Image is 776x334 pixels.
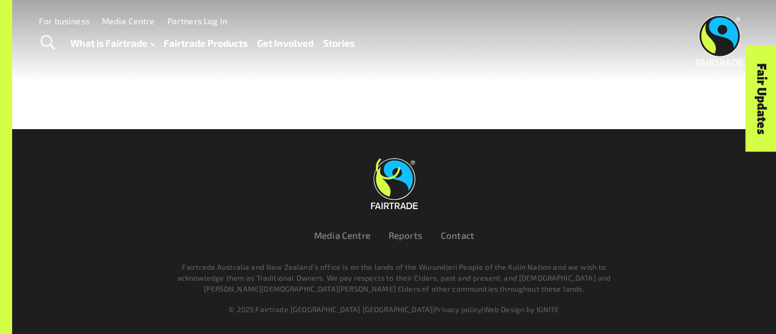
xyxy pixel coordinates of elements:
[323,35,355,52] a: Stories
[33,28,62,58] a: Toggle Search
[39,16,90,26] a: For business
[167,16,227,26] a: Partners Log In
[102,16,155,26] a: Media Centre
[314,230,370,241] a: Media Centre
[164,35,247,52] a: Fairtrade Products
[229,305,432,313] span: © 2025 Fairtrade [GEOGRAPHIC_DATA] [GEOGRAPHIC_DATA]
[697,15,743,66] img: Fairtrade Australia New Zealand logo
[389,230,423,241] a: Reports
[441,230,474,241] a: Contact
[434,305,481,313] a: Privacy policy
[484,305,560,313] a: Web Design by IGNITE
[175,261,614,294] p: Fairtrade Australia and New Zealand’s office is on the lands of the Wurundjeri People of the Kuli...
[257,35,313,52] a: Get Involved
[62,304,726,315] div: | |
[70,35,155,52] a: What is Fairtrade
[371,158,418,209] img: Fairtrade Australia New Zealand logo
